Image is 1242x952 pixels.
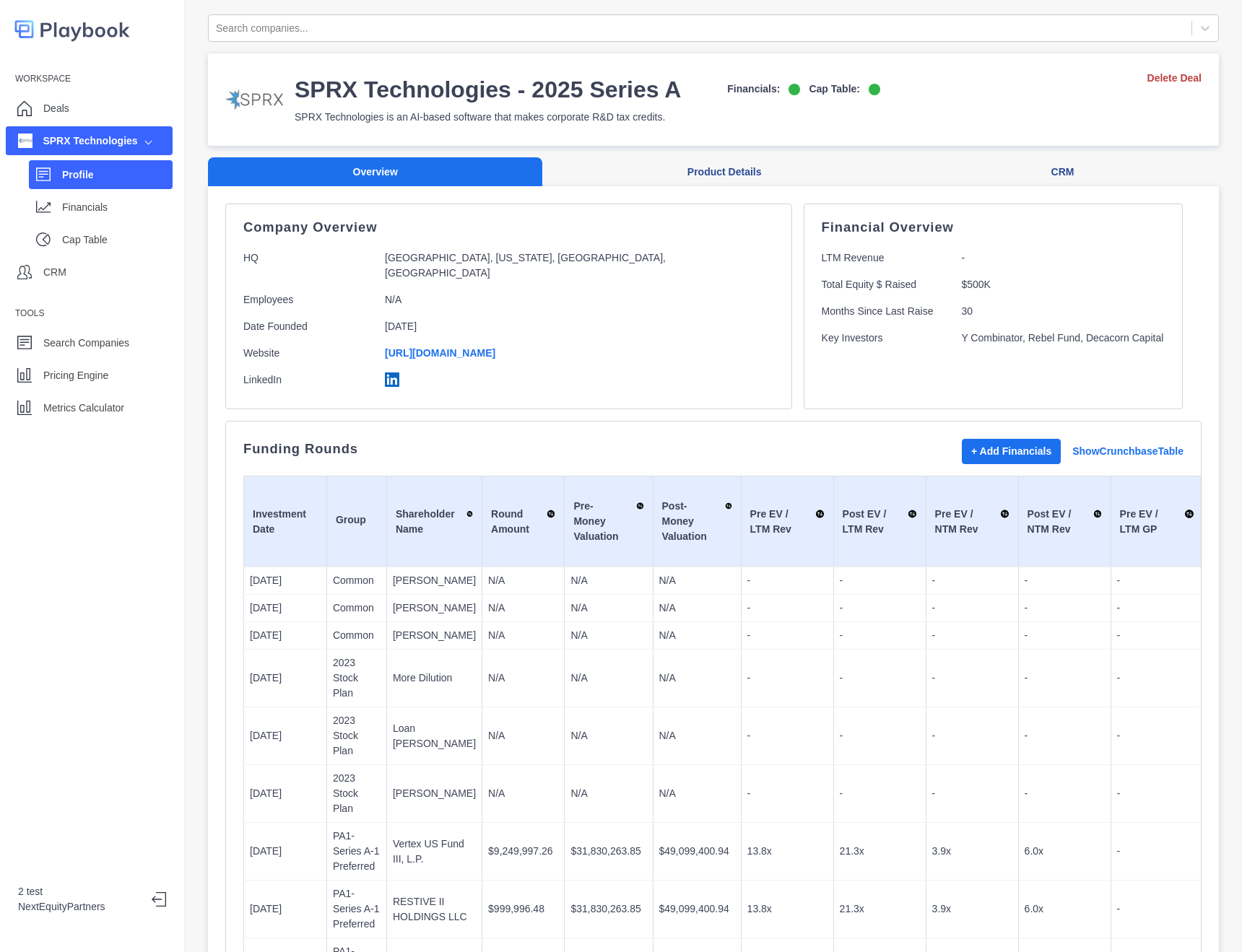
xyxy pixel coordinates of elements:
[1028,507,1102,537] div: Post EV / NTM Rev
[1147,71,1202,86] a: Delete Deal
[488,601,558,616] p: N/A
[547,507,555,521] img: Sort
[1117,628,1197,643] p: -
[961,331,1165,346] p: Y Combinator, Rebel Fund, Decacorn Capital
[932,601,1012,616] p: -
[43,401,124,416] p: Metrics Calculator
[243,346,373,361] p: Website
[659,901,735,917] p: $49,099,400.94
[840,728,920,743] p: -
[935,507,1009,537] div: Pre EV / NTM Rev
[747,628,828,643] p: -
[822,222,1165,233] p: Financial Overview
[747,728,828,743] p: -
[295,110,880,125] p: SPRX Technologies is an AI-based software that makes corporate R&D tax credits.
[333,829,381,874] p: PA1-Series A-1 Preferred
[932,728,1012,743] p: -
[809,82,860,97] p: Cap Table:
[250,671,321,686] p: [DATE]
[932,786,1012,801] p: -
[393,601,476,616] p: [PERSON_NAME]
[488,671,558,686] p: N/A
[336,512,378,531] div: Group
[333,601,381,616] p: Common
[747,671,828,686] p: -
[333,655,381,701] p: 2023 Stock Plan
[1117,671,1197,686] p: -
[789,84,800,95] img: on-logo
[488,786,558,801] p: N/A
[250,628,321,643] p: [DATE]
[488,728,558,743] p: N/A
[1025,671,1105,686] p: -
[961,250,1165,266] p: -
[840,601,920,616] p: -
[250,844,321,859] p: [DATE]
[840,786,920,801] p: -
[243,319,373,334] p: Date Founded
[747,573,828,588] p: -
[1025,786,1105,801] p: -
[750,507,825,537] div: Pre EV / LTM Rev
[747,601,828,616] p: -
[43,101,69,116] p: Deals
[570,628,646,643] p: N/A
[570,573,646,588] p: N/A
[18,134,138,149] div: SPRX Technologies
[1120,507,1194,537] div: Pre EV / LTM GP
[1025,901,1105,917] p: 6.0x
[393,894,476,925] p: RESTIVE II HOLDINGS LLC
[250,786,321,801] p: [DATE]
[932,573,1012,588] p: -
[43,368,108,383] p: Pricing Engine
[14,14,130,44] img: logo-colored
[243,250,373,281] p: HQ
[1117,844,1197,859] p: -
[43,265,66,280] p: CRM
[822,331,950,346] p: Key Investors
[822,250,950,266] p: LTM Revenue
[62,200,173,215] p: Financials
[570,786,646,801] p: N/A
[1025,601,1105,616] p: -
[869,84,880,95] img: on-logo
[243,222,774,233] p: Company Overview
[488,628,558,643] p: N/A
[1117,601,1197,616] p: -
[333,886,381,932] p: PA1-Series A-1 Preferred
[840,844,920,859] p: 21.3x
[491,507,555,537] div: Round Amount
[636,499,643,513] img: Sort
[932,671,1012,686] p: -
[961,277,1165,292] p: $500K
[18,899,140,914] p: NextEquityPartners
[250,573,321,588] p: [DATE]
[747,786,828,801] p: -
[725,499,732,513] img: Sort
[570,728,646,743] p: N/A
[1117,573,1197,588] p: -
[393,786,476,801] p: [PERSON_NAME]
[962,439,1061,464] button: + Add Financials
[908,507,916,521] img: Sort
[43,336,129,351] p: Search Companies
[295,75,681,104] h3: SPRX Technologies - 2025 Series A
[570,671,646,686] p: N/A
[932,901,1012,917] p: 3.9x
[243,372,373,391] p: LinkedIn
[659,844,735,859] p: $49,099,400.94
[466,507,473,521] img: Sort
[843,507,917,537] div: Post EV / LTM Rev
[243,292,373,307] p: Employees
[488,901,558,917] p: $999,996.48
[243,443,358,455] p: Funding Rounds
[393,837,476,867] p: Vertex US Fund III, L.P.
[250,901,321,917] p: [DATE]
[570,601,646,616] p: N/A
[822,304,950,319] p: Months Since Last Raise
[961,304,1165,319] p: 30
[840,628,920,643] p: -
[18,134,32,148] img: company image
[662,499,732,544] div: Post-Money Valuation
[1000,507,1009,521] img: Sort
